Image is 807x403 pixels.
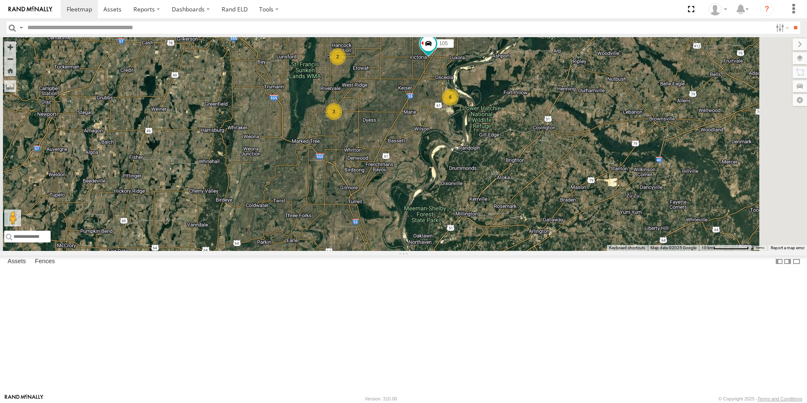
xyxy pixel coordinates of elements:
button: Drag Pegman onto the map to open Street View [4,210,21,226]
label: Search Query [18,22,24,34]
div: Version: 310.00 [365,396,397,401]
label: Dock Summary Table to the Left [775,256,783,268]
span: Map data ©2025 Google [650,245,696,250]
div: 6 [442,89,459,106]
label: Measure [4,80,16,92]
label: Map Settings [793,94,807,106]
label: Search Filter Options [772,22,791,34]
button: Zoom out [4,53,16,65]
i: ? [760,3,774,16]
img: rand-logo.svg [8,6,52,12]
a: Terms and Conditions [758,396,802,401]
div: 2 [329,48,346,65]
label: Fences [31,256,59,267]
button: Zoom in [4,41,16,53]
button: Map Scale: 10 km per 80 pixels [699,245,751,251]
button: Keyboard shortcuts [609,245,645,251]
label: Assets [3,256,30,267]
a: Visit our Website [5,395,43,403]
span: 105 [439,41,448,47]
a: Report a map error [771,245,804,250]
button: Zoom Home [4,65,16,76]
div: Craig King [706,3,730,16]
label: Hide Summary Table [792,256,801,268]
span: 10 km [701,245,713,250]
a: Terms (opens in new tab) [756,246,764,250]
div: 3 [325,103,342,120]
label: Dock Summary Table to the Right [783,256,792,268]
div: © Copyright 2025 - [718,396,802,401]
